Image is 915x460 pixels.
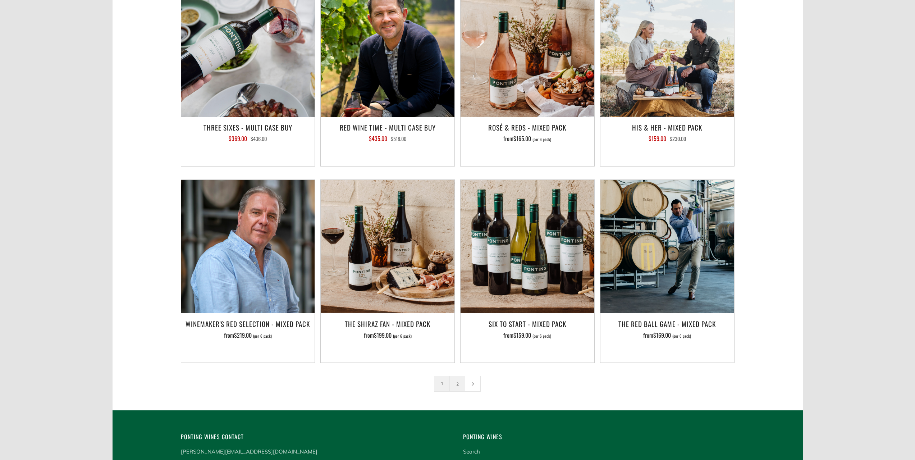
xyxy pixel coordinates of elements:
[464,318,591,330] h3: Six To Start - Mixed Pack
[600,318,734,354] a: The Red Ball Game - Mixed Pack from$169.00 (per 6 pack)
[185,318,311,330] h3: Winemaker's Red Selection - Mixed Pack
[643,331,691,340] span: from
[253,334,272,338] span: (per 6 pack)
[513,331,531,340] span: $159.00
[503,331,551,340] span: from
[503,134,551,143] span: from
[324,318,451,330] h3: The Shiraz Fan - Mixed Pack
[224,331,272,340] span: from
[600,121,734,157] a: His & Her - Mixed Pack $159.00 $230.00
[181,432,452,442] h4: Ponting Wines Contact
[321,318,454,354] a: The Shiraz Fan - Mixed Pack from$199.00 (per 6 pack)
[185,121,311,133] h3: Three Sixes - Multi Case Buy
[181,121,315,157] a: Three Sixes - Multi Case Buy $369.00 $436.00
[234,331,252,340] span: $219.00
[321,121,454,157] a: Red Wine Time - Multi Case Buy $435.00 $518.00
[391,135,406,142] span: $518.00
[513,134,531,143] span: $165.00
[532,137,551,141] span: (per 6 pack)
[434,376,450,392] span: 1
[464,121,591,133] h3: Rosé & Reds - Mixed Pack
[181,318,315,354] a: Winemaker's Red Selection - Mixed Pack from$219.00 (per 6 pack)
[374,331,392,340] span: $199.00
[369,134,387,143] span: $435.00
[364,331,412,340] span: from
[463,432,735,442] h4: Ponting Wines
[604,318,731,330] h3: The Red Ball Game - Mixed Pack
[181,448,317,455] a: [PERSON_NAME][EMAIL_ADDRESS][DOMAIN_NAME]
[324,121,451,133] h3: Red Wine Time - Multi Case Buy
[450,376,465,391] a: 2
[229,134,247,143] span: $369.00
[649,134,666,143] span: $159.00
[251,135,267,142] span: $436.00
[461,121,594,157] a: Rosé & Reds - Mixed Pack from$165.00 (per 6 pack)
[393,334,412,338] span: (per 6 pack)
[653,331,671,340] span: $169.00
[604,121,731,133] h3: His & Her - Mixed Pack
[532,334,551,338] span: (per 6 pack)
[463,448,480,455] a: Search
[672,334,691,338] span: (per 6 pack)
[670,135,686,142] span: $230.00
[461,318,594,354] a: Six To Start - Mixed Pack from$159.00 (per 6 pack)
